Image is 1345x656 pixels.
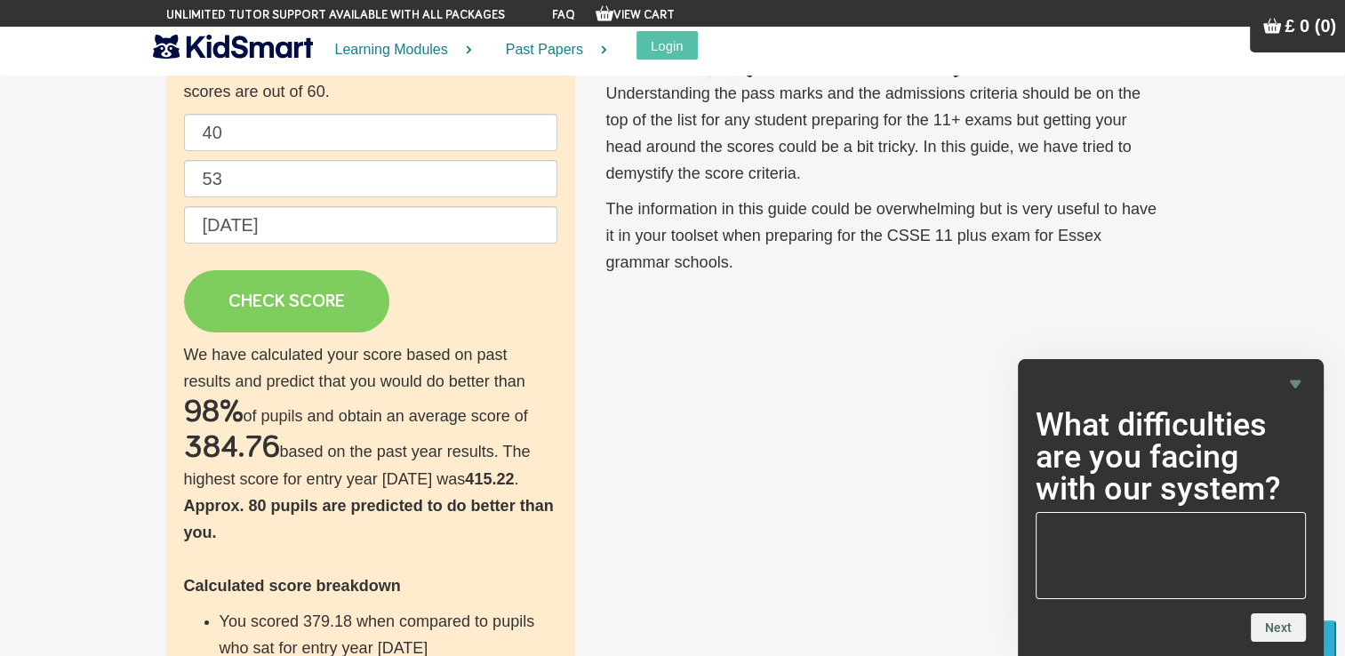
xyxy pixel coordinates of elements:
[596,9,675,21] a: View Cart
[184,114,557,151] input: English raw score
[1036,512,1306,599] textarea: What difficulties are you facing with our system?
[184,270,389,332] a: CHECK SCORE
[184,577,401,595] b: Calculated score breakdown
[184,497,554,541] b: Approx. 80 pupils are predicted to do better than you.
[552,9,575,21] a: FAQ
[484,27,619,74] a: Past Papers
[606,80,1162,187] p: Understanding the pass marks and the admissions criteria should be on the top of the list for any...
[184,430,280,466] h2: 384.76
[636,31,698,60] button: Login
[184,160,557,197] input: Maths raw score
[1036,409,1306,505] h2: What difficulties are you facing with our system?
[313,27,484,74] a: Learning Modules
[184,395,244,430] h2: 98%
[465,470,514,488] b: 415.22
[596,4,613,22] img: Your items in the shopping basket
[606,196,1162,276] p: The information in this guide could be overwhelming but is very useful to have it in your toolset...
[1251,613,1306,642] button: Next question
[1036,373,1306,642] div: What difficulties are you facing with our system?
[184,206,557,244] input: Date of birth (d/m/y) e.g. 27/12/2007
[153,31,313,62] img: KidSmart logo
[1285,16,1336,36] span: £ 0 (0)
[166,6,505,24] span: Unlimited tutor support available with all packages
[1285,373,1306,395] button: Hide survey
[1263,17,1281,35] img: Your items in the shopping basket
